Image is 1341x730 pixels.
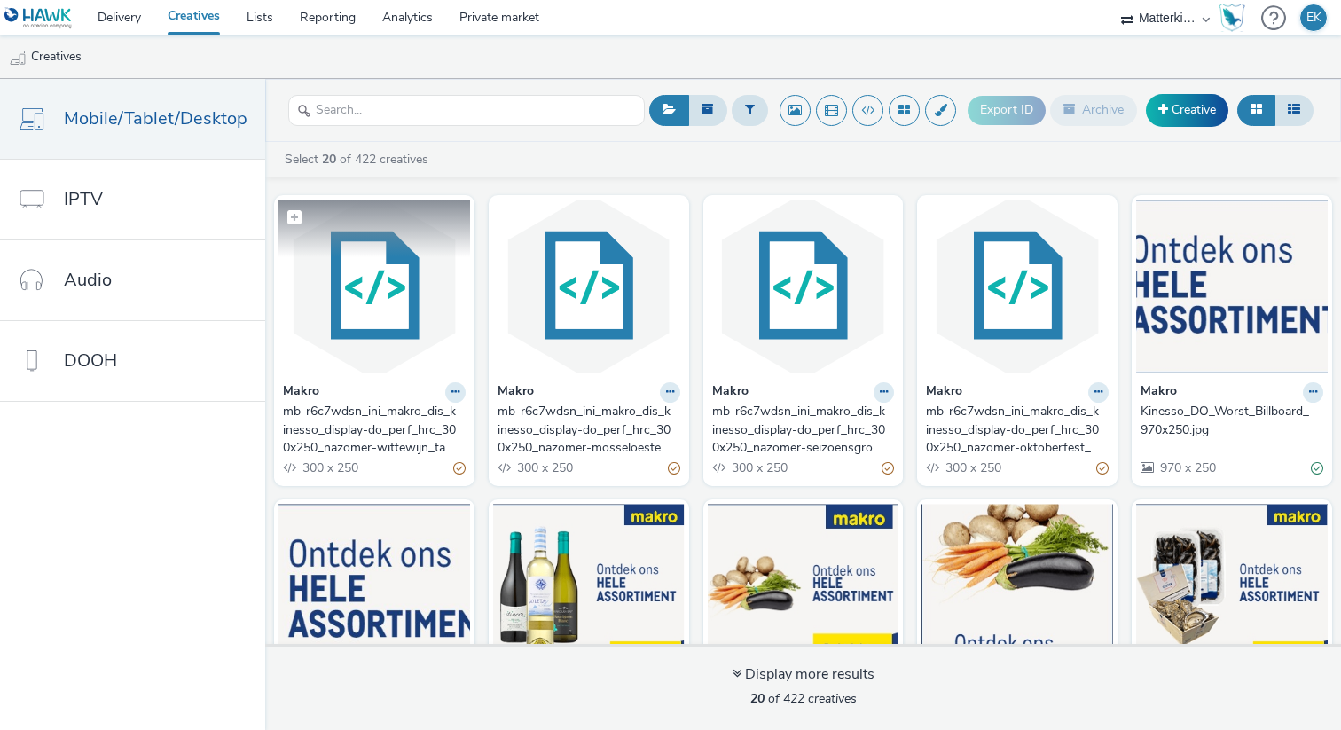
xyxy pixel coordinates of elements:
strong: 20 [322,151,336,168]
div: Partially valid [1096,459,1109,477]
strong: Makro [1141,382,1177,403]
strong: Makro [926,382,962,403]
button: Export ID [968,96,1046,124]
a: Select of 422 creatives [283,151,435,168]
img: Kinesso_DO_Worst_Billboard_970x250.jpg visual [1136,200,1328,373]
div: Valid [1311,459,1323,477]
div: Partially valid [882,459,894,477]
a: mb-r6c7wdsn_ini_makro_dis_kinesso_display-do_perf_hrc_300x250_nazomer-wittewijn_tag:D428622447 [283,403,466,457]
span: 300 x 250 [944,459,1001,476]
div: Display more results [733,664,874,685]
img: mb-r6c7wdsn_ini_makro_dis_kinesso_display-do_perf_hrc_300x250_nazomer-mosseloester_tag:D428622435... [493,200,685,373]
img: Hawk Academy [1219,4,1245,32]
a: mb-r6c7wdsn_ini_makro_dis_kinesso_display-do_perf_hrc_300x250_nazomer-mosseloester_tag:D428622435 [498,403,680,457]
img: Kinesso_DO_Herfstgroenten_HalfPageAd_300x600.jpg visual [921,504,1113,677]
span: IPTV [64,186,103,212]
a: mb-r6c7wdsn_ini_makro_dis_kinesso_display-do_perf_hrc_300x250_nazomer-oktoberfest_tag:D428237123 [926,403,1109,457]
img: Kinesso_DO_Herfstgroenten_Billboard_970x250.jpg visual [278,504,470,677]
div: Kinesso_DO_Worst_Billboard_970x250.jpg [1141,403,1316,439]
img: Kinesso_DO_Oesters_LargeRectangle_336x280.jpg visual [1136,504,1328,677]
div: mb-r6c7wdsn_ini_makro_dis_kinesso_display-do_perf_hrc_300x250_nazomer-seizoensgroente_tag:D428239046 [712,403,888,457]
div: Partially valid [668,459,680,477]
span: of 422 creatives [750,690,857,707]
strong: Makro [283,382,319,403]
img: mb-r6c7wdsn_ini_makro_dis_kinesso_display-do_perf_hrc_300x250_nazomer-wittewijn_tag:D428622447 vi... [278,200,470,373]
span: Audio [64,267,112,293]
a: Hawk Academy [1219,4,1252,32]
span: DOOH [64,348,117,373]
a: Creative [1146,94,1228,126]
strong: Makro [498,382,534,403]
button: Archive [1050,95,1137,125]
img: Kinesso_DO_Wittewijn_LargeRectangle_336x280.jpg visual [493,504,685,677]
img: undefined Logo [4,7,73,29]
button: Table [1274,95,1314,125]
span: 300 x 250 [301,459,358,476]
strong: Makro [712,382,749,403]
img: Kinesso_DO_Herfstgroenten_MediumRectangle_300x250.jpg visual [708,504,899,677]
input: Search... [288,95,645,126]
span: 970 x 250 [1158,459,1216,476]
span: 300 x 250 [515,459,573,476]
img: mb-r6c7wdsn_ini_makro_dis_kinesso_display-do_perf_hrc_300x250_nazomer-oktoberfest_tag:D428237123 ... [921,200,1113,373]
div: Partially valid [453,459,466,477]
a: Kinesso_DO_Worst_Billboard_970x250.jpg [1141,403,1323,439]
div: mb-r6c7wdsn_ini_makro_dis_kinesso_display-do_perf_hrc_300x250_nazomer-mosseloester_tag:D428622435 [498,403,673,457]
span: Mobile/Tablet/Desktop [64,106,247,131]
a: mb-r6c7wdsn_ini_makro_dis_kinesso_display-do_perf_hrc_300x250_nazomer-seizoensgroente_tag:D428239046 [712,403,895,457]
strong: 20 [750,690,765,707]
button: Grid [1237,95,1275,125]
img: mobile [9,49,27,67]
img: mb-r6c7wdsn_ini_makro_dis_kinesso_display-do_perf_hrc_300x250_nazomer-seizoensgroente_tag:D428239... [708,200,899,373]
div: mb-r6c7wdsn_ini_makro_dis_kinesso_display-do_perf_hrc_300x250_nazomer-oktoberfest_tag:D428237123 [926,403,1102,457]
div: EK [1306,4,1321,31]
span: 300 x 250 [730,459,788,476]
div: mb-r6c7wdsn_ini_makro_dis_kinesso_display-do_perf_hrc_300x250_nazomer-wittewijn_tag:D428622447 [283,403,459,457]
